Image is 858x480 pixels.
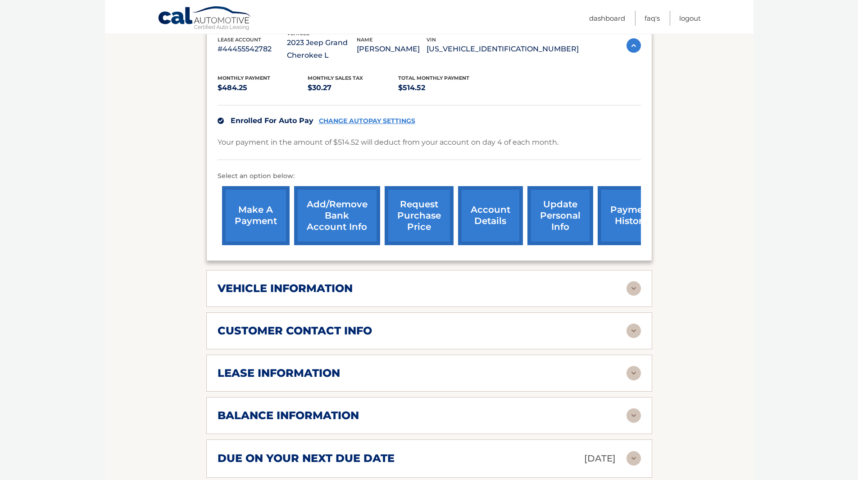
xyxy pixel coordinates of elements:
[645,11,660,26] a: FAQ's
[626,281,641,296] img: accordion-rest.svg
[308,82,398,94] p: $30.27
[218,171,641,182] p: Select an option below:
[222,186,290,245] a: make a payment
[218,43,287,55] p: #44455542782
[589,11,625,26] a: Dashboard
[458,186,523,245] a: account details
[319,117,415,125] a: CHANGE AUTOPAY SETTINGS
[598,186,665,245] a: payment history
[427,37,436,43] span: vin
[427,43,579,55] p: [US_VEHICLE_IDENTIFICATION_NUMBER]
[357,43,427,55] p: [PERSON_NAME]
[626,324,641,338] img: accordion-rest.svg
[218,324,372,338] h2: customer contact info
[218,452,395,465] h2: due on your next due date
[584,451,616,466] p: [DATE]
[398,82,489,94] p: $514.52
[218,75,270,81] span: Monthly Payment
[626,366,641,380] img: accordion-rest.svg
[218,118,224,124] img: check.svg
[218,366,340,380] h2: lease information
[158,6,252,32] a: Cal Automotive
[527,186,593,245] a: update personal info
[218,82,308,94] p: $484.25
[218,37,261,43] span: lease account
[218,282,353,295] h2: vehicle information
[626,38,641,53] img: accordion-active.svg
[294,186,380,245] a: Add/Remove bank account info
[218,136,558,149] p: Your payment in the amount of $514.52 will deduct from your account on day 4 of each month.
[308,75,363,81] span: Monthly sales Tax
[626,408,641,423] img: accordion-rest.svg
[357,37,372,43] span: name
[626,451,641,466] img: accordion-rest.svg
[679,11,701,26] a: Logout
[218,409,359,422] h2: balance information
[385,186,454,245] a: request purchase price
[231,116,313,125] span: Enrolled For Auto Pay
[398,75,469,81] span: Total Monthly Payment
[287,37,357,62] p: 2023 Jeep Grand Cherokee L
